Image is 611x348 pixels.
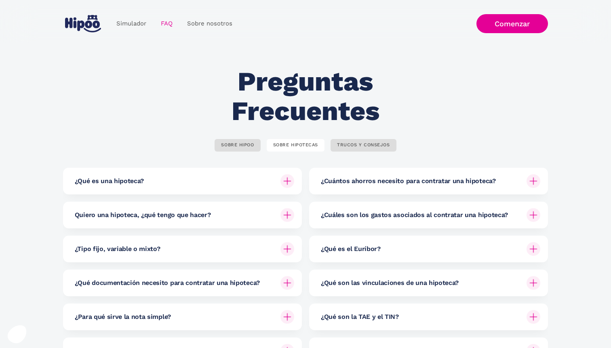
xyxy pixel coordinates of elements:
a: home [63,12,103,36]
h6: ¿Cuáles son los gastos asociados al contratar una hipoteca? [321,211,508,219]
div: SOBRE HIPOO [221,142,254,148]
h6: Quiero una hipoteca, ¿qué tengo que hacer? [75,211,211,219]
h6: ¿Qué son las vinculaciones de una hipoteca? [321,278,459,287]
h6: ¿Qué documentación necesito para contratar una hipoteca? [75,278,260,287]
div: TRUCOS Y CONSEJOS [337,142,390,148]
a: Simulador [109,16,154,32]
a: FAQ [154,16,180,32]
h6: ¿Para qué sirve la nota simple? [75,312,171,321]
h6: ¿Qué es el Euríbor? [321,245,381,253]
h6: ¿Tipo fijo, variable o mixto? [75,245,160,253]
h6: ¿Qué es una hipoteca? [75,177,144,186]
h6: ¿Qué son la TAE y el TIN? [321,312,399,321]
a: Comenzar [476,14,548,33]
h2: Preguntas Frecuentes [185,67,425,126]
h6: ¿Cuántos ahorros necesito para contratar una hipoteca? [321,177,496,186]
div: SOBRE HIPOTECAS [273,142,318,148]
a: Sobre nosotros [180,16,240,32]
